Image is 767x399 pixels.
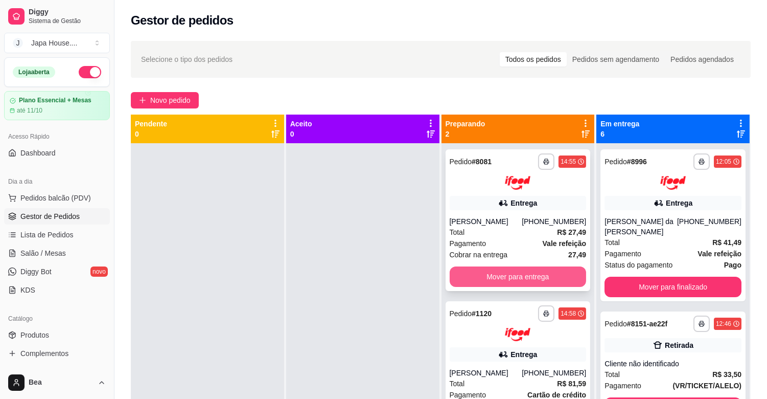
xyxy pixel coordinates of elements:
div: Entrega [666,198,692,208]
p: 0 [290,129,312,139]
span: Total [605,369,620,380]
a: Lista de Pedidos [4,227,110,243]
p: 6 [600,129,639,139]
span: Complementos [20,348,68,359]
div: Pedidos agendados [665,52,739,66]
strong: R$ 33,50 [712,370,741,379]
strong: Vale refeição [543,239,587,248]
span: J [13,38,23,48]
strong: R$ 81,59 [557,380,586,388]
img: ifood [660,176,686,190]
a: Produtos [4,327,110,343]
span: Produtos [20,330,49,340]
div: [PHONE_NUMBER] [522,216,586,227]
a: Salão / Mesas [4,245,110,261]
p: Pendente [135,119,167,129]
button: Select a team [4,33,110,53]
div: Catálogo [4,311,110,327]
span: Status do pagamento [605,259,672,271]
a: Dashboard [4,145,110,161]
div: 14:58 [561,309,576,318]
span: Diggy [29,8,106,17]
span: Cobrar na entrega [450,249,508,260]
button: Mover para entrega [450,267,587,287]
span: Pagamento [450,238,486,249]
span: Gestor de Pedidos [20,211,80,221]
article: até 11/10 [17,106,42,115]
strong: 27,49 [568,251,586,259]
strong: Pago [724,261,741,269]
strong: # 8996 [627,158,647,166]
h2: Gestor de pedidos [131,12,234,29]
a: Diggy Botnovo [4,263,110,280]
img: ifood [505,176,530,190]
div: Dia a dia [4,173,110,190]
div: [PERSON_NAME] [450,368,522,378]
div: [PERSON_NAME] [450,216,522,227]
span: Sistema de Gestão [29,17,106,25]
a: Complementos [4,345,110,362]
div: 12:05 [716,158,731,166]
p: Preparando [446,119,485,129]
span: plus [139,97,146,104]
p: 0 [135,129,167,139]
a: DiggySistema de Gestão [4,4,110,29]
a: KDS [4,282,110,298]
span: Bea [29,378,94,387]
span: Pedidos balcão (PDV) [20,193,91,203]
div: [PHONE_NUMBER] [677,216,741,237]
a: Gestor de Pedidos [4,208,110,225]
strong: # 8151-ae22f [627,320,667,328]
p: 2 [446,129,485,139]
strong: # 1120 [472,309,492,318]
span: Pagamento [605,380,641,391]
strong: # 8081 [472,158,492,166]
strong: Cartão de crédito [527,391,586,399]
strong: Vale refeição [698,250,741,258]
strong: (VR/TICKET/ALELO) [672,382,741,390]
button: Alterar Status [79,66,101,78]
span: Total [450,378,465,389]
span: Pedido [450,309,472,318]
article: Plano Essencial + Mesas [19,97,91,104]
span: Novo pedido [150,95,191,106]
div: Todos os pedidos [500,52,567,66]
p: Aceito [290,119,312,129]
span: Pagamento [605,248,641,259]
span: Pedido [605,158,627,166]
span: Dashboard [20,148,56,158]
span: Lista de Pedidos [20,230,74,240]
div: Retirada [665,340,693,350]
span: Total [605,237,620,248]
a: Plano Essencial + Mesasaté 11/10 [4,91,110,120]
div: Entrega [510,198,537,208]
span: Total [450,227,465,238]
button: Mover para finalizado [605,277,741,297]
span: Pedido [450,158,472,166]
span: Salão / Mesas [20,248,66,258]
button: Pedidos balcão (PDV) [4,190,110,206]
div: 12:46 [716,320,731,328]
div: Cliente não identificado [605,359,741,369]
div: Loja aberta [13,66,55,78]
span: KDS [20,285,35,295]
div: 14:55 [561,158,576,166]
div: [PERSON_NAME] da [PERSON_NAME] [605,216,677,237]
button: Novo pedido [131,92,199,108]
p: Em entrega [600,119,639,129]
span: Pedido [605,320,627,328]
button: Bea [4,370,110,395]
span: Selecione o tipo dos pedidos [141,54,233,65]
span: Diggy Bot [20,267,52,277]
div: [PHONE_NUMBER] [522,368,586,378]
img: ifood [505,328,530,342]
strong: R$ 41,49 [712,238,741,247]
strong: R$ 27,49 [557,228,586,236]
div: Entrega [510,349,537,360]
div: Acesso Rápido [4,128,110,145]
div: Japa House. ... [31,38,77,48]
div: Pedidos sem agendamento [567,52,665,66]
